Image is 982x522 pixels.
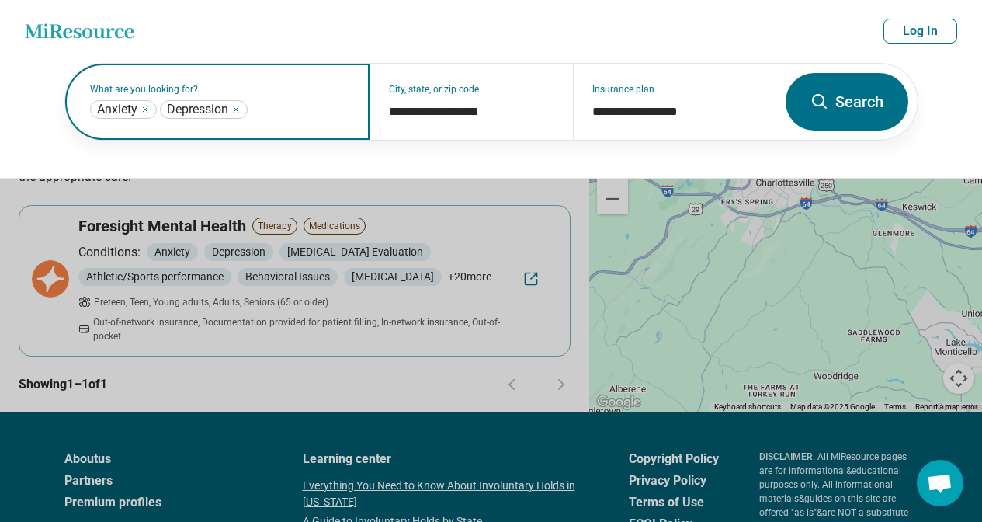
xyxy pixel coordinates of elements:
button: Anxiety [141,105,150,114]
div: Open chat [917,460,963,506]
span: Depression [167,102,228,117]
label: What are you looking for? [90,85,352,94]
span: Anxiety [97,102,137,117]
div: Depression [160,100,248,119]
button: Depression [231,105,241,114]
div: Anxiety [90,100,157,119]
button: Log In [883,19,957,43]
button: Search [786,73,908,130]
